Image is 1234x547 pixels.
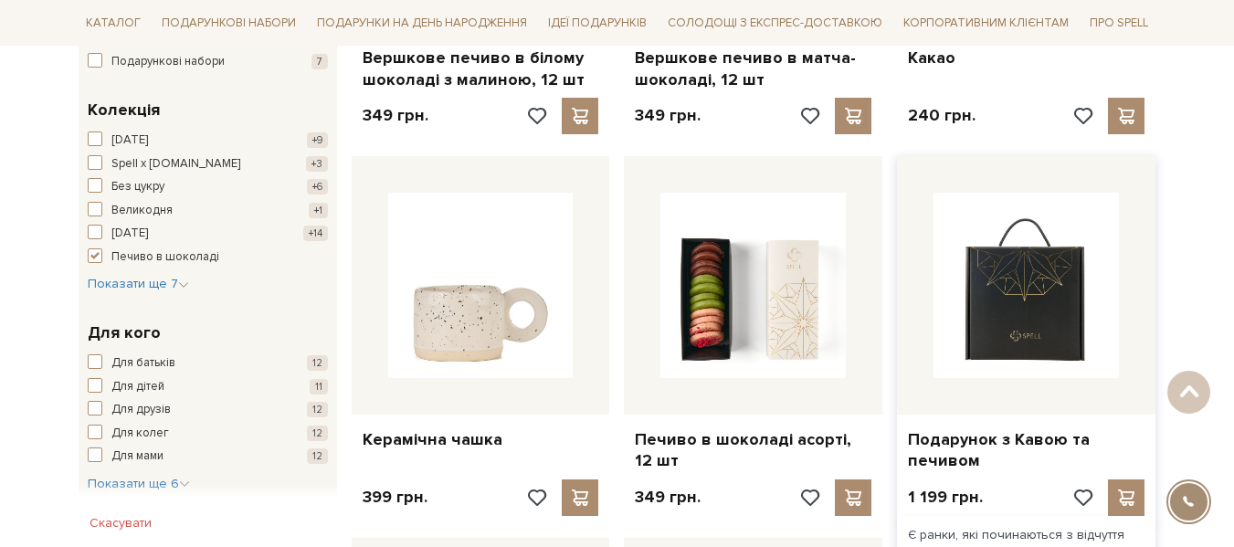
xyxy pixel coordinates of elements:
[111,202,173,220] span: Великодня
[88,202,328,220] button: Великодня +1
[111,248,219,267] span: Печиво в шоколаді
[88,98,160,122] span: Колекція
[88,401,328,419] button: Для друзів 12
[88,178,328,196] button: Без цукру +6
[111,131,148,150] span: [DATE]
[111,447,163,466] span: Для мами
[111,178,164,196] span: Без цукру
[908,429,1144,472] a: Подарунок з Кавою та печивом
[908,47,1144,68] a: Какао
[307,355,328,371] span: 12
[1082,9,1155,37] a: Про Spell
[635,487,701,508] p: 349 грн.
[88,276,189,291] span: Показати ще 7
[88,425,328,443] button: Для колег 12
[88,275,189,293] button: Показати ще 7
[88,378,328,396] button: Для дітей 11
[307,132,328,148] span: +9
[88,354,328,373] button: Для батьків 12
[88,131,328,150] button: [DATE] +9
[111,53,225,71] span: Подарункові набори
[363,105,428,126] p: 349 грн.
[307,448,328,464] span: 12
[363,47,599,90] a: Вершкове печиво в білому шоколаді з малиною, 12 шт
[635,429,871,472] a: Печиво в шоколаді асорті, 12 шт
[88,155,328,174] button: Spell x [DOMAIN_NAME] +3
[88,475,190,493] button: Показати ще 6
[310,9,534,37] a: Подарунки на День народження
[88,53,328,71] button: Подарункові набори 7
[908,105,976,126] p: 240 грн.
[660,7,890,38] a: Солодощі з експрес-доставкою
[79,509,163,538] button: Скасувати
[363,487,427,508] p: 399 грн.
[307,402,328,417] span: 12
[111,401,171,419] span: Для друзів
[933,193,1119,378] img: Подарунок з Кавою та печивом
[363,429,599,450] a: Керамічна чашка
[311,54,328,69] span: 7
[88,248,328,267] button: Печиво в шоколаді
[309,203,328,218] span: +1
[388,193,574,378] img: Керамічна чашка
[896,9,1076,37] a: Корпоративним клієнтам
[88,447,328,466] button: Для мами 12
[306,156,328,172] span: +3
[88,476,190,491] span: Показати ще 6
[111,354,175,373] span: Для батьків
[88,225,328,243] button: [DATE] +14
[111,225,148,243] span: [DATE]
[908,487,983,508] p: 1 199 грн.
[307,426,328,441] span: 12
[111,378,164,396] span: Для дітей
[310,379,328,394] span: 11
[635,105,701,126] p: 349 грн.
[154,9,303,37] a: Подарункові набори
[88,321,161,345] span: Для кого
[111,425,169,443] span: Для колег
[79,9,148,37] a: Каталог
[541,9,654,37] a: Ідеї подарунків
[307,179,328,195] span: +6
[303,226,328,241] span: +14
[635,47,871,90] a: Вершкове печиво в матча-шоколаді, 12 шт
[111,155,240,174] span: Spell x [DOMAIN_NAME]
